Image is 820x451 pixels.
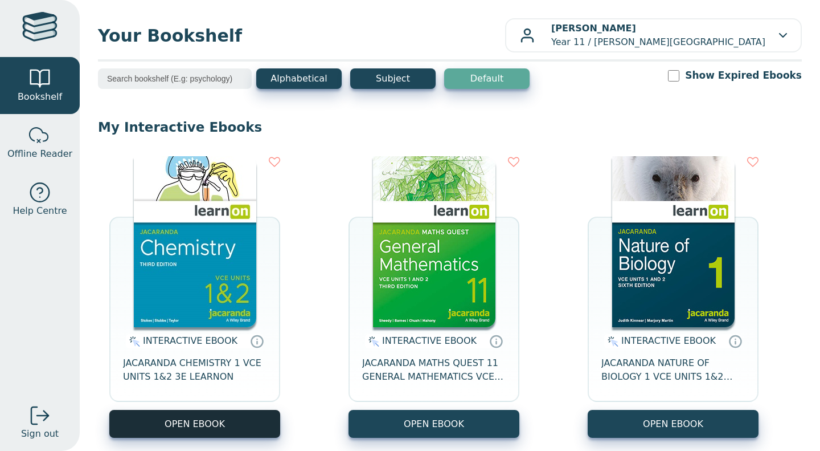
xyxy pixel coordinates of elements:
[604,335,618,348] img: interactive.svg
[362,356,506,384] span: JACARANDA MATHS QUEST 11 GENERAL MATHEMATICS VCE UNITS 1&2 3E LEARNON
[612,156,735,327] img: bac72b22-5188-ea11-a992-0272d098c78b.jpg
[373,156,495,327] img: f7b900ab-df9f-4510-98da-0629c5cbb4fd.jpg
[551,23,636,34] b: [PERSON_NAME]
[256,68,342,89] button: Alphabetical
[505,18,802,52] button: [PERSON_NAME]Year 11 / [PERSON_NAME][GEOGRAPHIC_DATA]
[98,68,252,89] input: Search bookshelf (E.g: psychology)
[348,410,519,438] button: OPEN EBOOK
[728,334,742,348] a: Interactive eBooks are accessed online via the publisher’s portal. They contain interactive resou...
[21,427,59,441] span: Sign out
[685,68,802,83] label: Show Expired Ebooks
[588,410,758,438] button: OPEN EBOOK
[551,22,765,49] p: Year 11 / [PERSON_NAME][GEOGRAPHIC_DATA]
[489,334,503,348] a: Interactive eBooks are accessed online via the publisher’s portal. They contain interactive resou...
[98,119,802,136] p: My Interactive Ebooks
[365,335,379,348] img: interactive.svg
[123,356,266,384] span: JACARANDA CHEMISTRY 1 VCE UNITS 1&2 3E LEARNON
[250,334,264,348] a: Interactive eBooks are accessed online via the publisher’s portal. They contain interactive resou...
[98,23,505,48] span: Your Bookshelf
[134,156,256,327] img: 37f81dd5-9e6c-4284-8d4c-e51904e9365e.jpg
[7,147,72,161] span: Offline Reader
[143,335,237,346] span: INTERACTIVE EBOOK
[350,68,436,89] button: Subject
[601,356,745,384] span: JACARANDA NATURE OF BIOLOGY 1 VCE UNITS 1&2 LEARNON 6E (INCL STUDYON) EBOOK
[382,335,477,346] span: INTERACTIVE EBOOK
[444,68,530,89] button: Default
[109,410,280,438] button: OPEN EBOOK
[18,90,62,104] span: Bookshelf
[621,335,716,346] span: INTERACTIVE EBOOK
[126,335,140,348] img: interactive.svg
[13,204,67,218] span: Help Centre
